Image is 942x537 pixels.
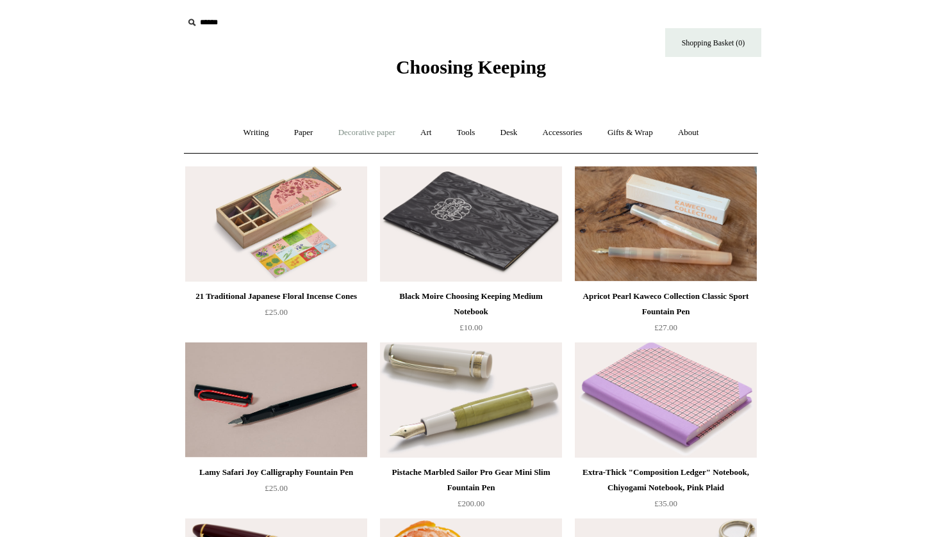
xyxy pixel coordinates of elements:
[380,166,562,282] a: Black Moire Choosing Keeping Medium Notebook Black Moire Choosing Keeping Medium Notebook
[185,342,367,458] img: Lamy Safari Joy Calligraphy Fountain Pen
[575,166,757,282] img: Apricot Pearl Kaweco Collection Classic Sport Fountain Pen
[185,166,367,282] a: 21 Traditional Japanese Floral Incense Cones 21 Traditional Japanese Floral Incense Cones
[665,28,761,57] a: Shopping Basket (0)
[575,289,757,341] a: Apricot Pearl Kaweco Collection Classic Sport Fountain Pen £27.00
[185,289,367,341] a: 21 Traditional Japanese Floral Incense Cones £25.00
[489,116,529,150] a: Desk
[185,465,367,517] a: Lamy Safari Joy Calligraphy Fountain Pen £25.00
[265,307,288,317] span: £25.00
[265,483,288,493] span: £25.00
[188,465,364,480] div: Lamy Safari Joy Calligraphy Fountain Pen
[409,116,443,150] a: Art
[327,116,407,150] a: Decorative paper
[445,116,487,150] a: Tools
[380,342,562,458] img: Pistache Marbled Sailor Pro Gear Mini Slim Fountain Pen
[578,465,754,495] div: Extra-Thick "Composition Ledger" Notebook, Chiyogami Notebook, Pink Plaid
[396,56,546,77] span: Choosing Keeping
[596,116,665,150] a: Gifts & Wrap
[654,323,677,332] span: £27.00
[458,499,484,508] span: £200.00
[654,499,677,508] span: £35.00
[531,116,594,150] a: Accessories
[185,166,367,282] img: 21 Traditional Japanese Floral Incense Cones
[380,465,562,517] a: Pistache Marbled Sailor Pro Gear Mini Slim Fountain Pen £200.00
[185,342,367,458] a: Lamy Safari Joy Calligraphy Fountain Pen Lamy Safari Joy Calligraphy Fountain Pen
[575,342,757,458] a: Extra-Thick "Composition Ledger" Notebook, Chiyogami Notebook, Pink Plaid Extra-Thick "Compositio...
[188,289,364,304] div: 21 Traditional Japanese Floral Incense Cones
[575,465,757,517] a: Extra-Thick "Composition Ledger" Notebook, Chiyogami Notebook, Pink Plaid £35.00
[383,289,559,319] div: Black Moire Choosing Keeping Medium Notebook
[283,116,325,150] a: Paper
[380,289,562,341] a: Black Moire Choosing Keeping Medium Notebook £10.00
[380,342,562,458] a: Pistache Marbled Sailor Pro Gear Mini Slim Fountain Pen Pistache Marbled Sailor Pro Gear Mini Sli...
[459,323,483,332] span: £10.00
[396,67,546,76] a: Choosing Keeping
[380,166,562,282] img: Black Moire Choosing Keeping Medium Notebook
[232,116,281,150] a: Writing
[575,342,757,458] img: Extra-Thick "Composition Ledger" Notebook, Chiyogami Notebook, Pink Plaid
[383,465,559,495] div: Pistache Marbled Sailor Pro Gear Mini Slim Fountain Pen
[575,166,757,282] a: Apricot Pearl Kaweco Collection Classic Sport Fountain Pen Apricot Pearl Kaweco Collection Classi...
[578,289,754,319] div: Apricot Pearl Kaweco Collection Classic Sport Fountain Pen
[666,116,711,150] a: About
